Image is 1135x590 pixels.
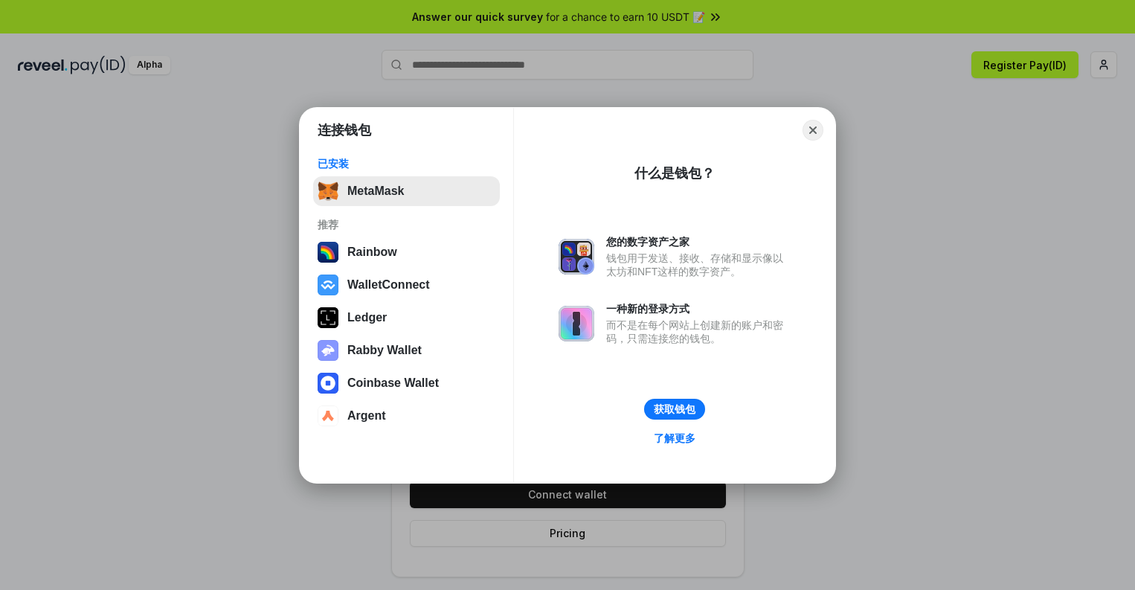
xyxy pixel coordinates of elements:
div: Rainbow [347,246,397,259]
div: Coinbase Wallet [347,376,439,390]
button: Rainbow [313,237,500,267]
div: Argent [347,409,386,423]
h1: 连接钱包 [318,121,371,139]
img: svg+xml,%3Csvg%20width%3D%2228%22%20height%3D%2228%22%20viewBox%3D%220%200%2028%2028%22%20fill%3D... [318,373,338,394]
button: 获取钱包 [644,399,705,420]
img: svg+xml,%3Csvg%20xmlns%3D%22http%3A%2F%2Fwww.w3.org%2F2000%2Fsvg%22%20width%3D%2228%22%20height%3... [318,307,338,328]
div: WalletConnect [347,278,430,292]
button: MetaMask [313,176,500,206]
a: 了解更多 [645,429,704,448]
div: MetaMask [347,185,404,198]
img: svg+xml,%3Csvg%20width%3D%2228%22%20height%3D%2228%22%20viewBox%3D%220%200%2028%2028%22%20fill%3D... [318,275,338,295]
div: 钱包用于发送、接收、存储和显示像以太坊和NFT这样的数字资产。 [606,251,791,278]
div: 已安装 [318,157,495,170]
button: Ledger [313,303,500,333]
img: svg+xml,%3Csvg%20width%3D%22120%22%20height%3D%22120%22%20viewBox%3D%220%200%20120%20120%22%20fil... [318,242,338,263]
div: 推荐 [318,218,495,231]
div: 而不是在每个网站上创建新的账户和密码，只需连接您的钱包。 [606,318,791,345]
div: 获取钱包 [654,403,695,416]
div: 一种新的登录方式 [606,302,791,315]
img: svg+xml,%3Csvg%20xmlns%3D%22http%3A%2F%2Fwww.w3.org%2F2000%2Fsvg%22%20fill%3D%22none%22%20viewBox... [559,239,594,275]
button: Rabby Wallet [313,336,500,365]
img: svg+xml,%3Csvg%20xmlns%3D%22http%3A%2F%2Fwww.w3.org%2F2000%2Fsvg%22%20fill%3D%22none%22%20viewBox... [318,340,338,361]
div: 什么是钱包？ [634,164,715,182]
button: Coinbase Wallet [313,368,500,398]
button: Argent [313,401,500,431]
img: svg+xml,%3Csvg%20width%3D%2228%22%20height%3D%2228%22%20viewBox%3D%220%200%2028%2028%22%20fill%3D... [318,405,338,426]
div: Rabby Wallet [347,344,422,357]
img: svg+xml,%3Csvg%20xmlns%3D%22http%3A%2F%2Fwww.w3.org%2F2000%2Fsvg%22%20fill%3D%22none%22%20viewBox... [559,306,594,342]
div: 了解更多 [654,432,695,445]
button: Close [803,120,823,141]
div: 您的数字资产之家 [606,235,791,248]
div: Ledger [347,311,387,324]
img: svg+xml,%3Csvg%20fill%3D%22none%22%20height%3D%2233%22%20viewBox%3D%220%200%2035%2033%22%20width%... [318,181,338,202]
button: WalletConnect [313,270,500,300]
